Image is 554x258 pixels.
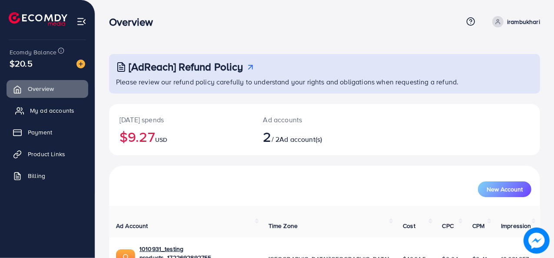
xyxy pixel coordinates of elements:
p: [DATE] spends [119,114,242,125]
a: My ad accounts [7,102,88,119]
span: CPM [472,221,484,230]
p: Ad accounts [263,114,350,125]
img: logo [9,12,67,26]
a: irambukhari [489,16,540,27]
a: Product Links [7,145,88,163]
a: Billing [7,167,88,184]
img: menu [76,17,86,27]
img: image [76,60,85,68]
h3: Overview [109,16,160,28]
span: Cost [403,221,415,230]
span: Payment [28,128,52,137]
p: Please review our refund policy carefully to understand your rights and obligations when requesti... [116,77,535,87]
h2: / 2 [263,128,350,145]
span: Ad account(s) [279,134,322,144]
span: USD [155,135,167,144]
img: image [524,228,550,254]
span: Ecomdy Balance [10,48,56,57]
h2: $9.27 [119,128,242,145]
a: Overview [7,80,88,97]
span: Overview [28,84,54,93]
span: New Account [487,186,523,192]
h3: [AdReach] Refund Policy [129,60,243,73]
span: Time Zone [269,221,298,230]
span: Billing [28,171,45,180]
span: Ad Account [116,221,148,230]
button: New Account [478,181,531,197]
span: My ad accounts [30,106,74,115]
span: $20.5 [10,57,33,70]
p: irambukhari [507,17,540,27]
span: CPC [442,221,454,230]
span: Impression [501,221,531,230]
span: Product Links [28,150,65,158]
a: Payment [7,124,88,141]
span: 2 [263,127,272,147]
